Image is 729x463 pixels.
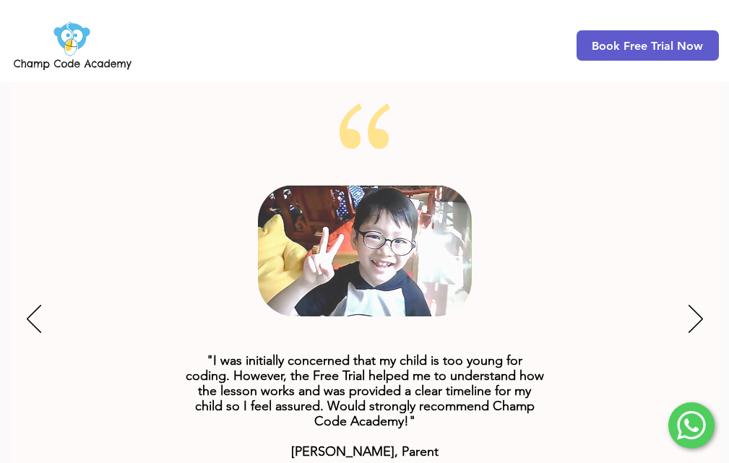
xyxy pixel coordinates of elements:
[27,305,41,335] button: Previous
[186,352,544,459] span: "I was initially concerned that my child is too young for coding. However, the Free Trial helped ...
[258,185,472,316] svg: Online Coding Classes for Kids
[592,39,703,53] span: Book Free Trial Now
[577,30,719,61] a: Book Free Trial Now
[11,17,134,74] img: Champ Code Academy Logo PNG.png
[689,305,703,335] button: Next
